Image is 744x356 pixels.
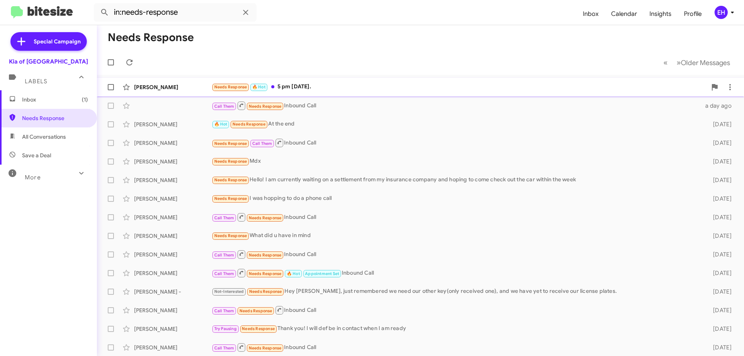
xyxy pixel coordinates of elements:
div: [PERSON_NAME] [134,306,212,314]
div: [DATE] [701,139,738,147]
span: Appointment Set [305,271,339,276]
a: Calendar [605,3,643,25]
div: [DATE] [701,213,738,221]
input: Search [94,3,257,22]
a: Special Campaign [10,32,87,51]
button: Next [672,55,735,71]
div: [PERSON_NAME] - [134,288,212,296]
div: [DATE] [701,269,738,277]
a: Profile [678,3,708,25]
span: Not-Interested [214,289,244,294]
div: [DATE] [701,158,738,165]
span: Needs Response [214,141,247,146]
span: Needs Response [214,177,247,182]
span: Needs Response [214,84,247,89]
span: 🔥 Hot [252,84,265,89]
div: [DATE] [701,344,738,351]
div: Hello! I am currently waiting on a settlement from my insurance company and hoping to come check ... [212,175,701,184]
div: Inbound Call [212,305,701,315]
a: Insights [643,3,678,25]
div: [DATE] [701,306,738,314]
span: Needs Response [214,233,247,238]
div: Inbound Call [212,342,701,352]
span: Call Them [214,253,234,258]
span: Needs Response [249,104,282,109]
div: Thank you! I will def be in contact when I am ready [212,324,701,333]
span: Needs Response [249,271,282,276]
span: Needs Response [249,215,282,220]
div: [PERSON_NAME] [134,158,212,165]
span: Older Messages [681,58,730,67]
div: [DATE] [701,120,738,128]
div: [DATE] [701,176,738,184]
span: Needs Response [249,346,282,351]
div: Inbound Call [212,138,701,148]
div: I was hopping to do a phone call [212,194,701,203]
div: [DATE] [701,251,738,258]
div: a day ago [701,102,738,110]
div: Inbound Call [212,249,701,259]
span: All Conversations [22,133,66,141]
span: Inbox [22,96,88,103]
h1: Needs Response [108,31,194,44]
span: Needs Response [214,159,247,164]
span: 🔥 Hot [287,271,300,276]
div: 5 pm [DATE]. [212,83,707,91]
div: Kia of [GEOGRAPHIC_DATA] [9,58,88,65]
div: [PERSON_NAME] [134,139,212,147]
div: Hey [PERSON_NAME], just remembered we need our other key(only received one), and we have yet to r... [212,287,701,296]
span: « [663,58,668,67]
span: Needs Response [249,253,282,258]
button: EH [708,6,735,19]
div: Inbound Call [212,268,701,278]
div: [DATE] [701,195,738,203]
a: Inbox [577,3,605,25]
div: [DATE] [701,232,738,240]
span: 🔥 Hot [214,122,227,127]
span: (1) [82,96,88,103]
div: At the end [212,120,701,129]
span: Needs Response [232,122,265,127]
span: Labels [25,78,47,85]
span: Special Campaign [34,38,81,45]
span: Needs Response [249,289,282,294]
div: Mdx [212,157,701,166]
div: [PERSON_NAME] [134,213,212,221]
span: Needs Response [214,196,247,201]
div: What did u have in mind [212,231,701,240]
div: [PERSON_NAME] [134,83,212,91]
div: [PERSON_NAME] [134,120,212,128]
div: EH [715,6,728,19]
nav: Page navigation example [659,55,735,71]
div: Inbound Call [212,212,701,222]
span: Needs Response [22,114,88,122]
div: [PERSON_NAME] [134,325,212,333]
div: [DATE] [701,288,738,296]
div: [PERSON_NAME] [134,269,212,277]
div: [DATE] [701,325,738,333]
span: Call Them [214,308,234,313]
span: Call Them [252,141,272,146]
span: Needs Response [239,308,272,313]
span: » [677,58,681,67]
div: [PERSON_NAME] [134,176,212,184]
button: Previous [659,55,672,71]
span: More [25,174,41,181]
div: Inbound Call [212,101,701,110]
div: [PERSON_NAME] [134,344,212,351]
div: [PERSON_NAME] [134,232,212,240]
span: Call Them [214,104,234,109]
div: [PERSON_NAME] [134,195,212,203]
span: Try Pausing [214,326,237,331]
span: Call Them [214,346,234,351]
span: Call Them [214,215,234,220]
span: Save a Deal [22,151,51,159]
div: [PERSON_NAME] [134,251,212,258]
span: Call Them [214,271,234,276]
span: Needs Response [242,326,275,331]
